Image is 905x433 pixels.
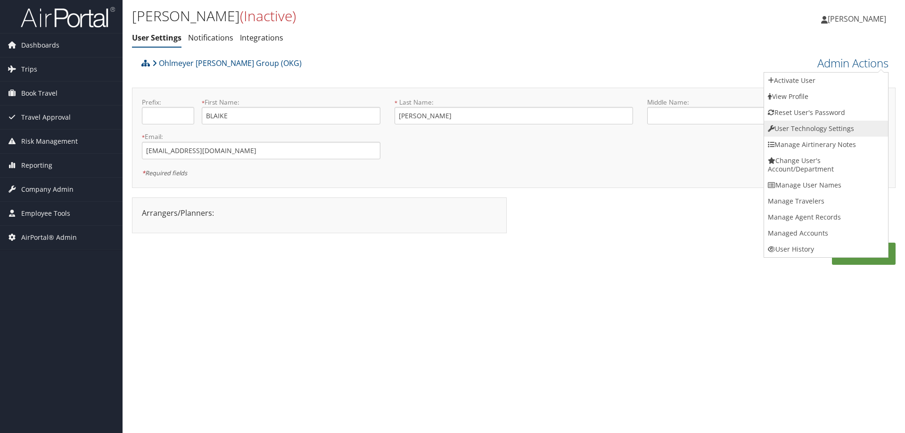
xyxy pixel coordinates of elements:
[21,178,74,201] span: Company Admin
[21,154,52,177] span: Reporting
[142,98,194,107] label: Prefix:
[21,6,115,28] img: airportal-logo.png
[132,6,641,26] h1: [PERSON_NAME]
[202,98,380,107] label: First Name:
[152,54,302,73] a: Ohlmeyer [PERSON_NAME] Group (OKG)
[647,98,826,107] label: Middle Name:
[764,209,888,225] a: Manage Agent Records
[21,57,37,81] span: Trips
[142,169,187,177] em: Required fields
[21,226,77,249] span: AirPortal® Admin
[21,202,70,225] span: Employee Tools
[142,132,380,141] label: Email:
[764,225,888,241] a: Managed Accounts
[764,89,888,105] a: View Profile
[764,121,888,137] a: User Technology Settings
[21,33,59,57] span: Dashboards
[21,130,78,153] span: Risk Management
[135,207,504,219] div: Arrangers/Planners:
[821,5,896,33] a: [PERSON_NAME]
[240,33,283,43] a: Integrations
[828,14,886,24] span: [PERSON_NAME]
[764,193,888,209] a: Manage Travelers
[764,105,888,121] a: Reset User's Password
[764,241,888,257] a: User History
[764,73,888,89] a: Activate User
[764,137,888,153] a: Manage Airtinerary Notes
[132,33,181,43] a: User Settings
[764,153,888,177] a: Change User's Account/Department
[21,82,58,105] span: Book Travel
[188,33,233,43] a: Notifications
[395,98,633,107] label: Last Name:
[240,6,296,25] span: (Inactive)
[764,177,888,193] a: Manage User Names
[21,106,71,129] span: Travel Approval
[817,55,889,71] a: Admin Actions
